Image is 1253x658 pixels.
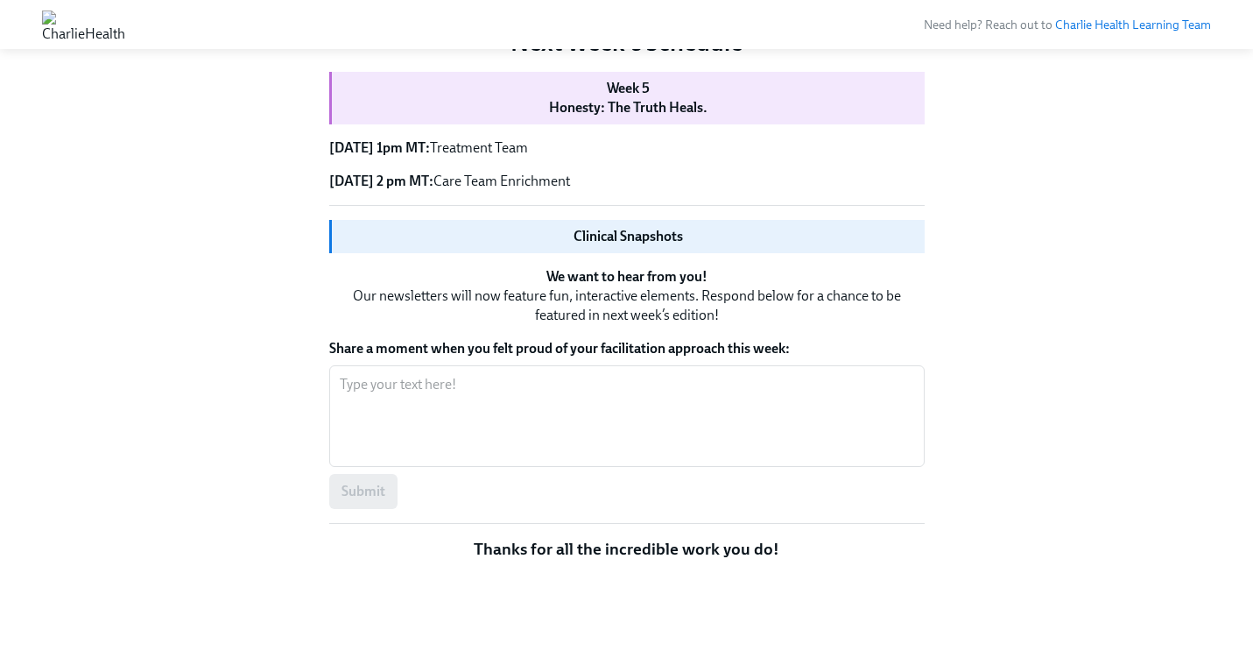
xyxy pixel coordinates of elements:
span: Need help? Reach out to [924,18,1211,32]
label: Share a moment when you felt proud of your facilitation approach this week: [329,339,925,358]
strong: Clinical Snapshots [574,228,683,244]
p: Care Team Enrichment [329,172,925,191]
p: Our newsletters will now feature fun, interactive elements. Respond below for a chance to be feat... [329,267,925,325]
strong: We want to hear from you! [546,268,707,285]
p: Treatment Team [329,138,925,158]
a: Charlie Health Learning Team [1055,18,1211,32]
strong: Week 5 Honesty: The Truth Heals. [549,80,707,116]
p: Thanks for all the incredible work you do! [329,538,925,561]
img: CharlieHealth [42,11,125,39]
strong: [DATE] 1pm MT: [329,139,430,156]
strong: [DATE] 2 pm MT: [329,173,433,189]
